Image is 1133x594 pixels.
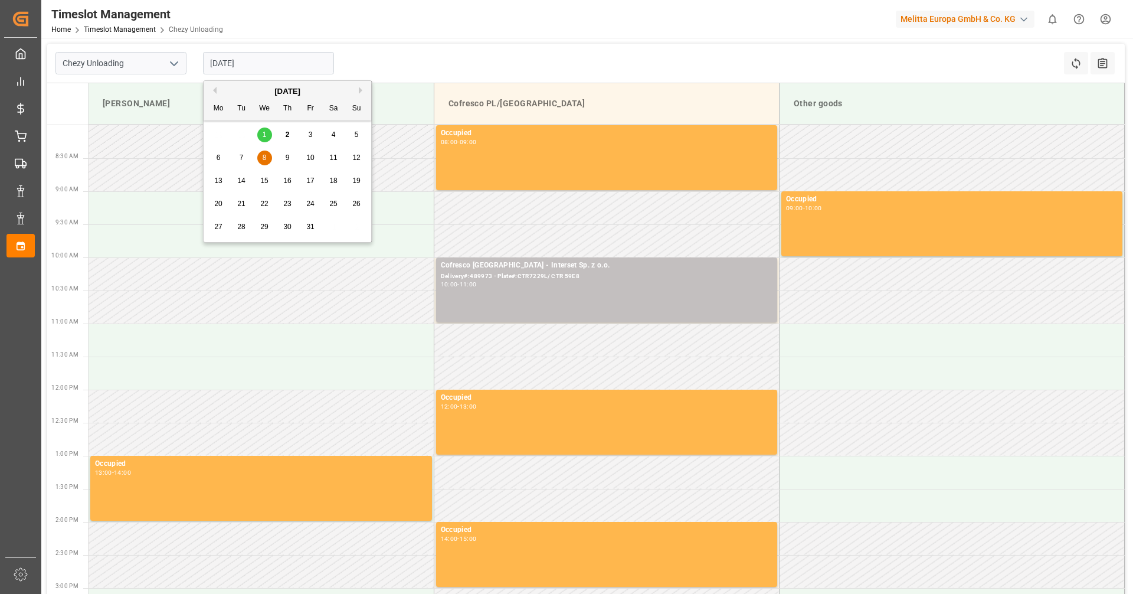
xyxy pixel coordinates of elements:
div: [PERSON_NAME] [98,93,424,115]
div: Choose Monday, October 27th, 2025 [211,220,226,234]
div: Choose Saturday, October 18th, 2025 [326,174,341,188]
span: 2 [286,130,290,139]
div: 13:00 [460,404,477,409]
div: Choose Friday, October 17th, 2025 [303,174,318,188]
div: - [457,282,459,287]
div: Occupied [441,524,772,536]
div: 08:00 [441,139,458,145]
div: Choose Sunday, October 5th, 2025 [349,128,364,142]
span: 7 [240,154,244,162]
div: Choose Monday, October 20th, 2025 [211,197,226,211]
div: Choose Saturday, October 25th, 2025 [326,197,341,211]
div: Choose Tuesday, October 14th, 2025 [234,174,249,188]
div: Choose Friday, October 31st, 2025 [303,220,318,234]
div: Choose Saturday, October 11th, 2025 [326,151,341,165]
span: 11 [329,154,337,162]
div: - [457,536,459,541]
div: Timeslot Management [51,5,223,23]
div: - [457,139,459,145]
span: 1 [263,130,267,139]
div: [DATE] [204,86,371,97]
span: 11:00 AM [51,318,78,325]
div: Tu [234,102,249,116]
div: Choose Tuesday, October 28th, 2025 [234,220,249,234]
span: 9 [286,154,290,162]
button: show 0 new notifications [1039,6,1066,32]
div: Choose Wednesday, October 8th, 2025 [257,151,272,165]
div: Choose Saturday, October 4th, 2025 [326,128,341,142]
span: 3 [309,130,313,139]
span: 6 [217,154,221,162]
input: DD-MM-YYYY [203,52,334,74]
span: 26 [352,200,360,208]
div: Choose Thursday, October 23rd, 2025 [280,197,295,211]
div: Choose Tuesday, October 21st, 2025 [234,197,249,211]
div: Occupied [95,458,427,470]
div: Occupied [441,128,772,139]
span: 23 [283,200,291,208]
div: Choose Friday, October 10th, 2025 [303,151,318,165]
div: Choose Sunday, October 12th, 2025 [349,151,364,165]
div: Choose Wednesday, October 29th, 2025 [257,220,272,234]
div: Choose Monday, October 6th, 2025 [211,151,226,165]
span: 12:00 PM [51,384,78,391]
div: Sa [326,102,341,116]
div: Choose Monday, October 13th, 2025 [211,174,226,188]
span: 31 [306,223,314,231]
div: Choose Tuesday, October 7th, 2025 [234,151,249,165]
div: Mo [211,102,226,116]
div: Other goods [789,93,1115,115]
div: 14:00 [441,536,458,541]
span: 14 [237,177,245,185]
div: - [457,404,459,409]
div: Choose Sunday, October 26th, 2025 [349,197,364,211]
button: Melitta Europa GmbH & Co. KG [896,8,1039,30]
span: 12:30 PM [51,417,78,424]
a: Timeslot Management [84,25,156,34]
span: 19 [352,177,360,185]
div: Choose Friday, October 24th, 2025 [303,197,318,211]
input: Type to search/select [55,52,186,74]
div: Cofresco [GEOGRAPHIC_DATA] - Interset Sp. z o.o. [441,260,772,272]
button: Next Month [359,87,366,94]
span: 30 [283,223,291,231]
span: 1:30 PM [55,484,78,490]
div: Choose Thursday, October 2nd, 2025 [280,128,295,142]
div: 14:00 [114,470,131,475]
div: - [112,470,114,475]
span: 9:30 AM [55,219,78,226]
button: Help Center [1066,6,1092,32]
span: 25 [329,200,337,208]
div: Choose Thursday, October 30th, 2025 [280,220,295,234]
div: month 2025-10 [207,123,368,239]
span: 24 [306,200,314,208]
span: 4 [332,130,336,139]
span: 20 [214,200,222,208]
div: Occupied [441,392,772,404]
div: Choose Sunday, October 19th, 2025 [349,174,364,188]
span: 2:30 PM [55,550,78,556]
a: Home [51,25,71,34]
div: Cofresco PL/[GEOGRAPHIC_DATA] [444,93,769,115]
div: 10:00 [805,205,822,211]
span: 29 [260,223,268,231]
div: Su [349,102,364,116]
div: Choose Wednesday, October 15th, 2025 [257,174,272,188]
button: open menu [165,54,182,73]
span: 10 [306,154,314,162]
div: Delivery#:489973 - Plate#:CTR7229L/ CTR 59E8 [441,272,772,282]
span: 2:00 PM [55,517,78,523]
span: 22 [260,200,268,208]
div: 12:00 [441,404,458,409]
span: 28 [237,223,245,231]
div: - [803,205,805,211]
button: Previous Month [209,87,217,94]
span: 1:00 PM [55,451,78,457]
span: 11:30 AM [51,351,78,358]
span: 16 [283,177,291,185]
div: Choose Thursday, October 16th, 2025 [280,174,295,188]
span: 27 [214,223,222,231]
div: Fr [303,102,318,116]
div: 10:00 [441,282,458,287]
div: 13:00 [95,470,112,475]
